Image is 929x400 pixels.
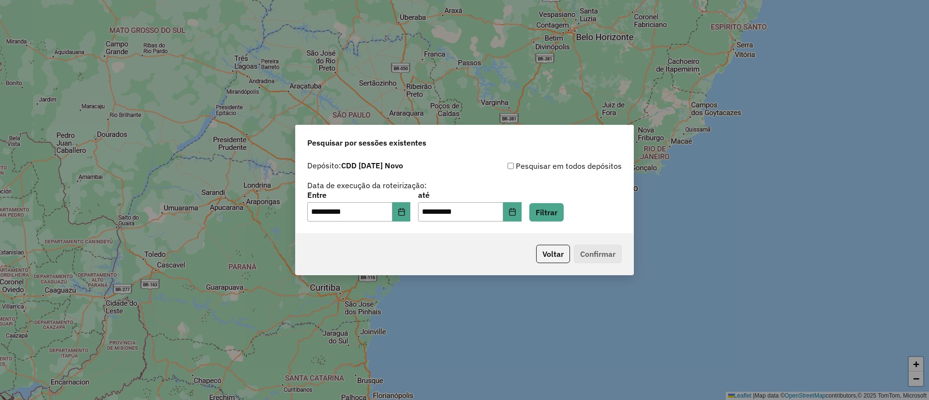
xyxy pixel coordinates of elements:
button: Filtrar [529,203,564,222]
label: Depósito: [307,160,403,171]
strong: CDD [DATE] Novo [341,161,403,170]
button: Choose Date [503,202,522,222]
button: Choose Date [392,202,411,222]
label: Entre [307,189,410,201]
button: Voltar [536,245,570,263]
label: Data de execução da roteirização: [307,179,427,191]
div: Pesquisar em todos depósitos [464,160,622,172]
span: Pesquisar por sessões existentes [307,137,426,148]
label: até [418,189,521,201]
